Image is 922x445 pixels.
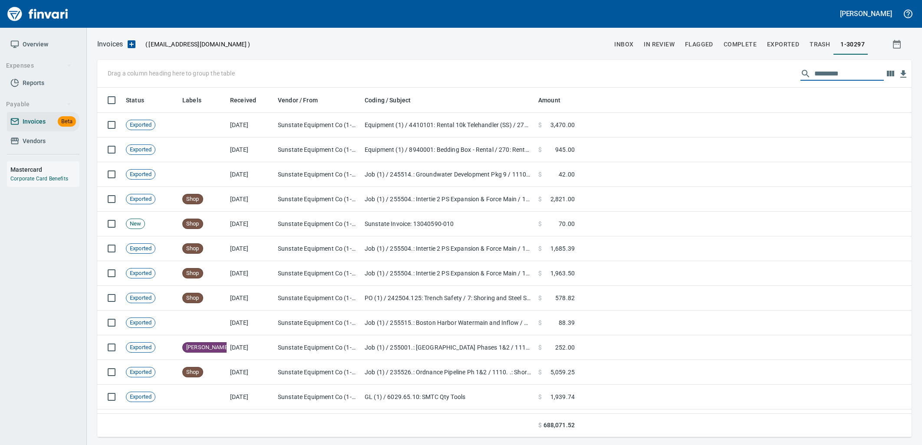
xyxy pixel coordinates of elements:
[126,195,155,203] span: Exported
[538,219,542,228] span: $
[126,319,155,327] span: Exported
[550,195,575,203] span: 2,821.00
[183,245,203,253] span: Shop
[6,99,72,110] span: Payable
[278,95,318,105] span: Vendor / From
[274,162,361,187] td: Sunstate Equipment Co (1-30297)
[126,393,155,401] span: Exported
[361,137,535,162] td: Equipment (1) / 8940001: Bedding Box - Rental / 270: Rental Invoice / 6: Rental
[227,113,274,137] td: [DATE]
[183,294,203,302] span: Shop
[274,360,361,385] td: Sunstate Equipment Co (1-30297)
[559,170,575,179] span: 42.00
[614,39,633,50] span: inbox
[361,113,535,137] td: Equipment (1) / 4410101: Rental 10k Telehandler (SS) / 270: Rental Invoice / 6: Rental
[183,344,232,352] span: [PERSON_NAME]
[538,318,542,327] span: $
[550,269,575,278] span: 1,963.50
[227,409,274,434] td: [DATE]
[227,360,274,385] td: [DATE]
[183,220,203,228] span: Shop
[227,311,274,335] td: [DATE]
[227,385,274,409] td: [DATE]
[685,39,713,50] span: Flagged
[126,368,155,376] span: Exported
[538,294,542,302] span: $
[767,39,799,50] span: Exported
[538,421,542,430] span: $
[23,136,46,147] span: Vendors
[126,95,155,105] span: Status
[274,236,361,261] td: Sunstate Equipment Co (1-30297)
[7,35,79,54] a: Overview
[230,95,256,105] span: Received
[361,409,535,434] td: Job (1) / 255516.: W 4th Plain BNSF Xing Water Transmission Main / 1110. .: 12' Trench Box / 5: O...
[361,261,535,286] td: Job (1) / 255504.: Intertie 2 PS Expansion & Force Main / 1110. .: Speed Shore Rental (ea) / 5: O...
[361,286,535,311] td: PO (1) / 242504.125: Trench Safety / 7: Shoring and Steel Sheet Rental
[227,212,274,236] td: [DATE]
[227,286,274,311] td: [DATE]
[23,116,46,127] span: Invoices
[559,318,575,327] span: 88.39
[274,261,361,286] td: Sunstate Equipment Co (1-30297)
[538,170,542,179] span: $
[23,39,48,50] span: Overview
[126,344,155,352] span: Exported
[274,187,361,212] td: Sunstate Equipment Co (1-30297)
[274,212,361,236] td: Sunstate Equipment Co (1-30297)
[840,9,892,18] h5: [PERSON_NAME]
[840,39,865,50] span: 1-30297
[182,95,201,105] span: Labels
[183,368,203,376] span: Shop
[123,39,140,49] button: Upload an Invoice
[126,294,155,302] span: Exported
[543,421,575,430] span: 688,071.52
[97,39,123,49] p: Invoices
[361,236,535,261] td: Job (1) / 255504.: Intertie 2 PS Expansion & Force Main / 1110. .: Speed Shore Rental (ea) / 5: O...
[644,39,675,50] span: In Review
[559,219,575,228] span: 70.00
[550,244,575,253] span: 1,685.39
[227,236,274,261] td: [DATE]
[555,294,575,302] span: 578.82
[58,117,76,127] span: Beta
[7,131,79,151] a: Vendors
[724,39,757,50] span: Complete
[3,58,75,74] button: Expenses
[182,95,213,105] span: Labels
[361,311,535,335] td: Job (1) / 255515.: Boston Harbor Watermain and Inflow / 1110. .: 20' Steel Sheets / 5: Other
[274,409,361,434] td: Sunstate Equipment Co (1-30297)
[361,360,535,385] td: Job (1) / 235526.: Ordnance Pipeline Ph 1&2 / 1110. .: Shoring and Steel Sheets / 5: Other
[538,269,542,278] span: $
[361,385,535,409] td: GL (1) / 6029.65.10: SMTC Qty Tools
[274,335,361,360] td: Sunstate Equipment Co (1-30297)
[227,137,274,162] td: [DATE]
[126,220,145,228] span: New
[227,162,274,187] td: [DATE]
[278,95,329,105] span: Vendor / From
[126,170,155,179] span: Exported
[274,286,361,311] td: Sunstate Equipment Co (1-30297)
[361,187,535,212] td: Job (1) / 255504.: Intertie 2 PS Expansion & Force Main / 1110. .: Speed Shore Rental (ea) / 5: O...
[183,195,203,203] span: Shop
[538,368,542,376] span: $
[550,121,575,129] span: 3,470.00
[361,335,535,360] td: Job (1) / 255001.: [GEOGRAPHIC_DATA] Phases 1&2 / 1110. .: Shoring / 5: Other
[538,393,542,401] span: $
[5,3,70,24] img: Finvari
[274,137,361,162] td: Sunstate Equipment Co (1-30297)
[108,69,235,78] p: Drag a column heading here to group the table
[838,7,894,20] button: [PERSON_NAME]
[7,73,79,93] a: Reports
[361,162,535,187] td: Job (1) / 245514.: Groundwater Development Pkg 9 / 1110. .: 12' Trench Box / 5: Other
[274,311,361,335] td: Sunstate Equipment Co (1-30297)
[555,145,575,154] span: 945.00
[538,343,542,352] span: $
[274,113,361,137] td: Sunstate Equipment Co (1-30297)
[550,393,575,401] span: 1,939.74
[365,95,411,105] span: Coding / Subject
[10,165,79,174] h6: Mastercard
[538,145,542,154] span: $
[97,39,123,49] nav: breadcrumb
